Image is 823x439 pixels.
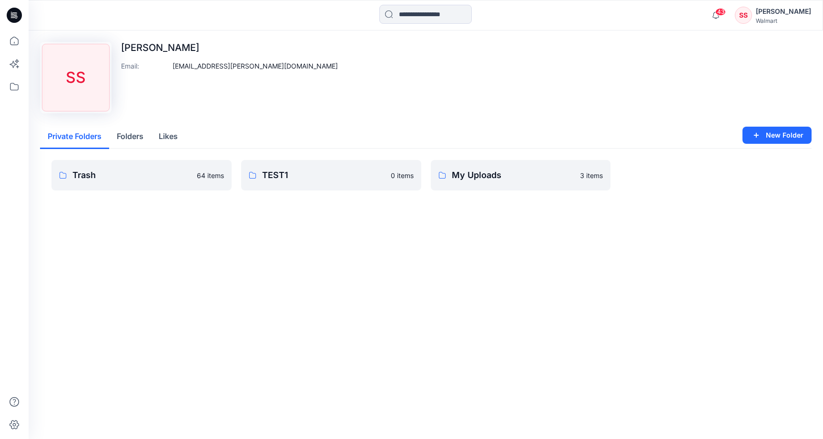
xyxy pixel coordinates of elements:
[742,127,812,144] button: New Folder
[391,170,414,180] p: 0 items
[151,125,185,149] button: Likes
[756,6,811,17] div: [PERSON_NAME]
[735,7,752,24] div: SS
[580,170,603,180] p: 3 items
[715,8,726,16] span: 43
[262,169,385,182] p: TEST1
[431,160,611,190] a: My Uploads3 items
[241,160,421,190] a: TEST10 items
[42,44,110,111] div: SS
[121,61,169,71] p: Email :
[452,169,575,182] p: My Uploads
[72,169,191,182] p: Trash
[40,125,109,149] button: Private Folders
[51,160,232,190] a: Trash64 items
[173,61,338,71] p: [EMAIL_ADDRESS][PERSON_NAME][DOMAIN_NAME]
[109,125,151,149] button: Folders
[756,17,811,24] div: Walmart
[121,42,338,53] p: [PERSON_NAME]
[197,170,224,180] p: 64 items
